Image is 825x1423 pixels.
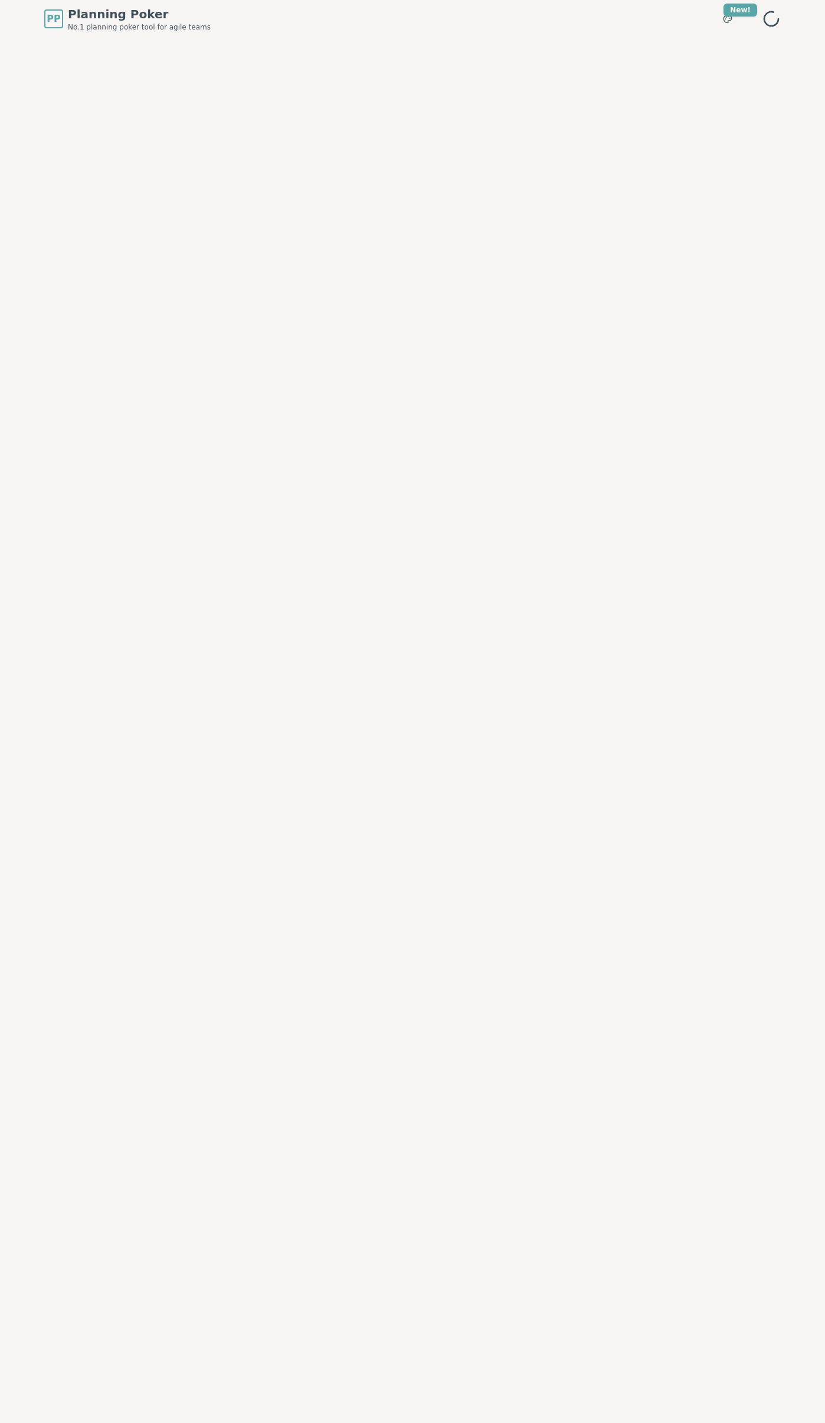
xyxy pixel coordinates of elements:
[47,12,60,26] span: PP
[44,6,211,32] a: PPPlanning PokerNo.1 planning poker tool for agile teams
[717,8,738,30] button: New!
[723,4,757,17] div: New!
[68,22,211,32] span: No.1 planning poker tool for agile teams
[68,6,211,22] span: Planning Poker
